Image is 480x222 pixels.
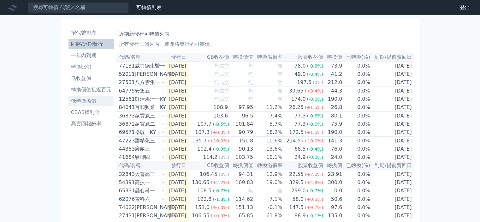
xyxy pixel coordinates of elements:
th: 代碼/名稱 [116,161,166,170]
div: 197.5 [296,79,313,86]
td: [DATE] [370,145,414,153]
td: 0.0% [342,170,370,178]
div: 64775 [119,87,133,95]
td: 23.91 [323,170,342,178]
span: 無成交 [214,71,229,77]
td: 190.0 [323,128,342,137]
a: 可轉債列表 [136,4,162,10]
a: 低收盤價 [68,73,114,83]
div: 八方雲集一 [135,79,163,86]
td: [DATE] [370,195,414,204]
td: 0.0% [342,153,370,161]
td: 151.8 [229,137,253,145]
td: [DATE] [166,137,189,145]
th: 到期/提前賣回日 [370,53,414,62]
span: 無 [277,88,282,94]
td: 0.0 [323,187,342,195]
td: 0.0% [342,70,370,78]
span: (-0.2%) [307,155,323,160]
h1: 近期新發行可轉債列表 [119,30,412,38]
td: 0.0% [342,78,370,87]
div: 103.6 [212,112,229,120]
th: CB收盤價 [189,161,229,170]
span: 無 [277,63,282,69]
td: 41.2 [323,70,342,78]
div: 32843 [119,171,133,178]
span: 無 [248,96,253,102]
div: 58.0 [291,195,305,203]
div: 74022 [119,204,133,211]
span: 無 [277,96,282,102]
li: 轉換價值接近百元 [68,86,114,93]
td: 109.83 [229,178,253,187]
div: 69571 [119,129,133,136]
td: [DATE] [370,178,414,187]
td: [DATE] [370,212,414,220]
li: CBAS權利金 [68,109,114,116]
span: (+6.0%) [211,205,229,210]
div: 廣越三 [135,145,163,153]
div: 12561 [119,95,133,103]
td: 18.2% [253,128,283,137]
div: 26.25 [288,104,305,111]
td: [DATE] [166,120,189,128]
div: 52011 [119,70,133,78]
th: 轉換價 [323,53,342,62]
td: [DATE] [370,70,414,78]
td: 65.85 [229,212,253,220]
div: 62076 [119,195,133,203]
td: 96.5 [229,112,253,120]
td: 73.9 [323,62,342,70]
td: 24.0 [323,153,342,161]
li: 一年內到期 [68,52,114,59]
div: 130.65 [191,179,211,186]
span: 無成交 [214,96,229,102]
span: (-0.8%) [307,63,323,69]
td: [DATE] [370,87,414,95]
td: 0.0% [342,112,370,120]
td: [DATE] [166,70,189,78]
div: 147.5 [288,204,305,211]
th: 代碼/名稱 [116,53,166,62]
td: 5.7% [253,120,283,128]
th: 發行日 [166,53,189,62]
span: (+2.2%) [211,180,229,185]
th: 股票收盤價 [283,53,323,62]
th: 轉換溢價率 [253,161,283,170]
td: 0.0% [342,120,370,128]
td: [DATE] [166,78,189,87]
td: [DATE] [370,95,414,103]
td: 0.0% [342,178,370,187]
span: (-0.7%) [307,188,323,193]
p: 所有發行三個月內、或即將發行的可轉債。 [119,40,412,48]
li: 即將/近期發行 [68,40,114,48]
span: 無 [248,79,253,85]
span: (-0.6%) [307,122,323,127]
th: 轉換溢價率 [253,53,283,62]
div: 102.4 [196,145,213,153]
td: [DATE] [370,128,414,137]
div: 雷科六 [135,195,163,203]
div: 77131 [119,62,133,70]
td: 13.6% [253,145,283,153]
td: 103.75 [229,153,253,161]
td: [DATE] [370,203,414,212]
a: CBAS權利金 [68,107,114,117]
td: 90.79 [229,128,253,137]
div: 太普高三 [135,171,163,178]
div: 聊天小工具 [448,192,480,222]
span: (-0.1%) [307,213,323,218]
div: 108.5 [196,187,213,195]
div: 49.0 [293,70,307,78]
div: 27431 [119,212,133,219]
span: (-0.5%) [213,122,229,127]
span: 無 [248,63,253,69]
td: [DATE] [166,95,189,103]
div: 24.9 [293,153,307,161]
li: 按代號排序 [68,29,114,37]
td: [DATE] [166,178,189,187]
td: [DATE] [166,153,189,161]
th: 轉換價值 [229,53,253,62]
div: 68.5 [293,145,307,153]
span: 無 [248,188,253,194]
